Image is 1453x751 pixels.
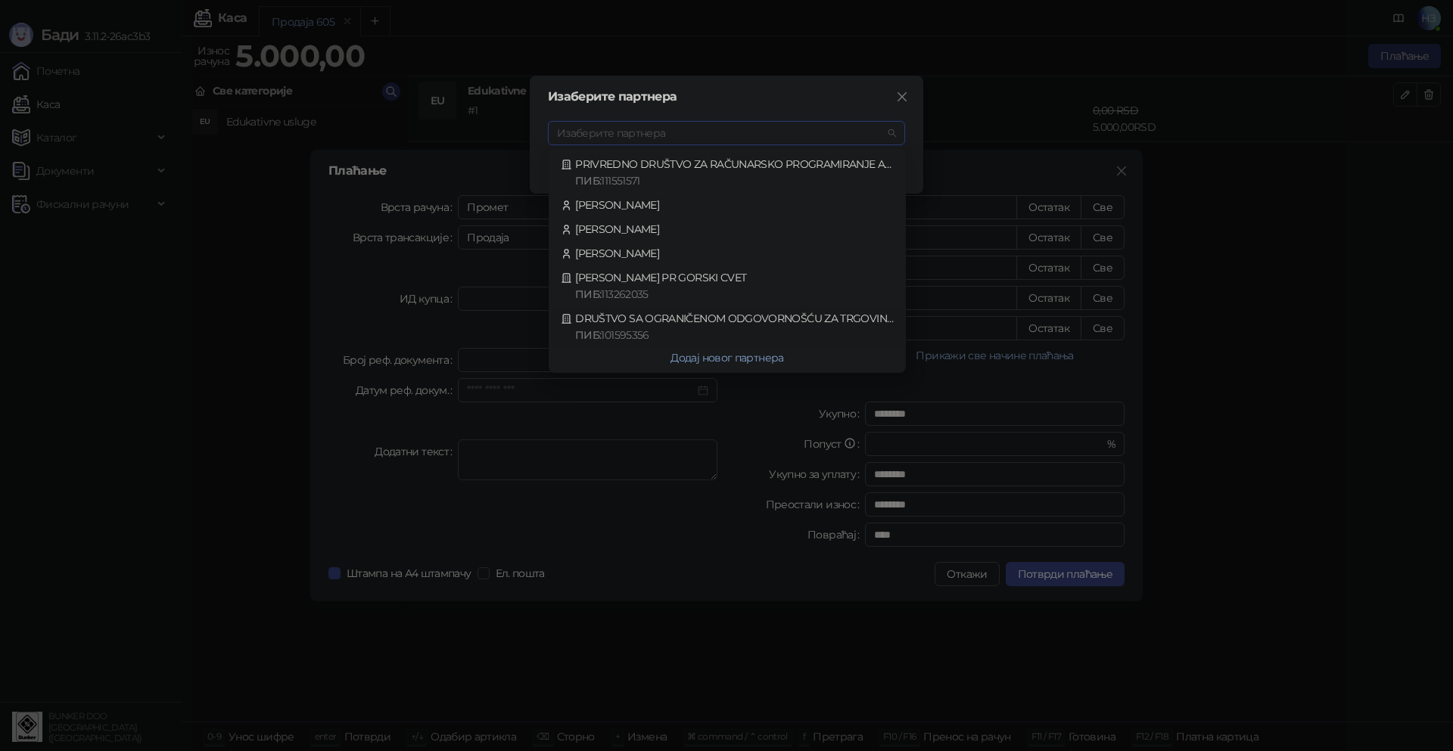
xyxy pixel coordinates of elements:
[552,346,903,370] button: Додај новог партнера
[575,174,601,188] span: ПИБ :
[561,156,894,189] div: PRIVREDNO DRUŠTVO ZA RAČUNARSKO PROGRAMIRANJE APRICOT JAM d.o.o. Beograd-Savski venac
[561,269,894,303] div: [PERSON_NAME] PR GORSKI CVET
[601,174,639,188] span: 111551571
[561,221,894,237] div: [PERSON_NAME]
[548,91,905,103] div: Изаберите партнера
[575,287,601,301] span: ПИБ :
[890,85,914,109] button: Close
[561,310,894,343] div: DRUŠTVO SA OGRANIČENOM ODGOVORNOŠĆU ZA TRGOVINU I USLUGE [PERSON_NAME]
[601,328,649,342] span: 101595356
[601,287,648,301] span: 113262035
[890,91,914,103] span: Close
[561,245,894,262] div: [PERSON_NAME]
[896,91,908,103] span: close
[575,328,601,342] span: ПИБ :
[561,197,894,213] div: [PERSON_NAME]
